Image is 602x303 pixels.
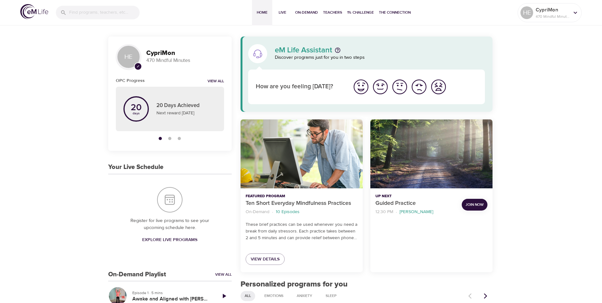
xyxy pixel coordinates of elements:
p: How are you feeling [DATE]? [256,82,344,91]
input: Find programs, teachers, etc... [69,6,140,19]
div: Emotions [260,291,288,301]
span: Anxiety [293,293,316,299]
p: Episode 1 · 5 mins [132,290,211,296]
button: Join Now [462,199,487,211]
h6: OPC Progress [116,77,145,84]
span: Live [275,9,290,16]
p: These brief practices can be used whenever you need a break from daily stressors. Each practice t... [246,221,358,241]
div: HE [520,6,533,19]
nav: breadcrumb [246,208,358,216]
span: 1% Challenge [347,9,374,16]
p: Up Next [375,193,457,199]
button: Ten Short Everyday Mindfulness Practices [241,119,363,188]
nav: breadcrumb [375,208,457,216]
p: CypriMon [536,6,569,14]
p: 20 Days Achieved [156,102,216,110]
span: Sleep [322,293,341,299]
p: 470 Mindful Minutes [146,57,224,64]
img: ok [391,78,408,96]
img: eM Life Assistant [253,49,263,59]
h3: On-Demand Playlist [108,271,166,278]
span: Join Now [466,201,484,208]
p: Ten Short Everyday Mindfulness Practices [246,199,358,208]
span: The Connection [379,9,411,16]
div: Anxiety [293,291,316,301]
span: Emotions [261,293,287,299]
button: I'm feeling ok [390,77,409,97]
span: Teachers [323,9,342,16]
p: eM Life Assistant [275,46,332,54]
a: View All [215,272,232,277]
h5: Awake and Aligned with [PERSON_NAME] ([PERSON_NAME]) [132,296,211,302]
li: · [396,208,397,216]
button: I'm feeling great [351,77,371,97]
li: · [272,208,273,216]
a: View Details [246,253,285,265]
div: Sleep [321,291,341,301]
button: I'm feeling worst [429,77,448,97]
div: All [241,291,255,301]
a: Explore Live Programs [140,234,200,246]
p: 10 Episodes [276,209,300,215]
div: HE [116,44,141,70]
p: [PERSON_NAME] [400,209,433,215]
img: worst [430,78,447,96]
img: good [372,78,389,96]
img: bad [410,78,428,96]
p: 12:30 PM [375,209,393,215]
span: On-Demand [295,9,318,16]
h2: Personalized programs for you [241,280,493,289]
span: Explore Live Programs [142,236,197,244]
span: All [241,293,255,299]
p: Register for live programs to see your upcoming schedule here. [121,217,219,232]
button: Next items [479,289,493,303]
p: Guided Practice [375,199,457,208]
img: great [352,78,370,96]
p: 20 [131,103,142,112]
img: logo [20,4,48,19]
p: On-Demand [246,209,269,215]
p: Featured Program [246,193,358,199]
button: Guided Practice [370,119,493,188]
span: View Details [251,255,280,263]
h3: CypriMon [146,50,224,57]
p: Discover programs just for you in two steps [275,54,485,61]
button: I'm feeling bad [409,77,429,97]
button: I'm feeling good [371,77,390,97]
h3: Your Live Schedule [108,164,163,171]
a: View all notifications [208,79,224,84]
p: days [131,112,142,115]
span: Home [255,9,270,16]
img: Your Live Schedule [157,187,182,212]
p: Next reward [DATE] [156,110,216,117]
p: 470 Mindful Minutes [536,14,569,19]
